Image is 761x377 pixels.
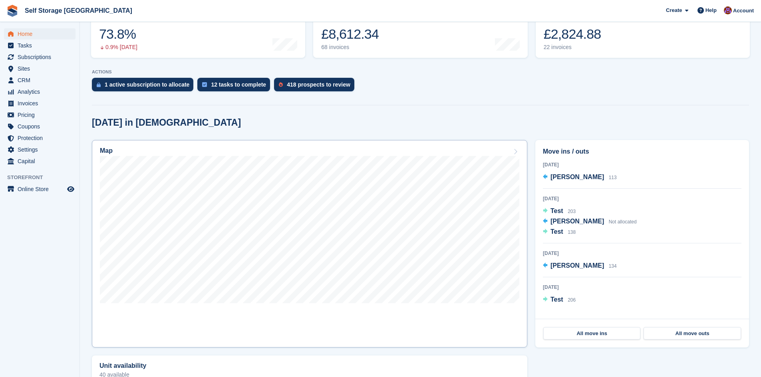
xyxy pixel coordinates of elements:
[4,75,76,86] a: menu
[4,63,76,74] a: menu
[543,195,741,202] div: [DATE]
[18,75,66,86] span: CRM
[4,156,76,167] a: menu
[4,40,76,51] a: menu
[568,209,576,214] span: 203
[92,78,197,95] a: 1 active subscription to allocate
[202,82,207,87] img: task-75834270c22a3079a89374b754ae025e5fb1db73e45f91037f5363f120a921f8.svg
[543,161,741,168] div: [DATE]
[609,175,617,180] span: 113
[543,172,617,183] a: [PERSON_NAME] 113
[211,81,266,88] div: 12 tasks to complete
[4,109,76,120] a: menu
[18,156,66,167] span: Capital
[92,69,749,75] p: ACTIONS
[18,86,66,97] span: Analytics
[321,26,381,42] div: £8,612.34
[313,7,527,58] a: Month-to-date sales £8,612.34 68 invoices
[609,263,617,269] span: 134
[91,7,305,58] a: Occupancy 73.8% 0.9% [DATE]
[18,40,66,51] span: Tasks
[543,284,741,291] div: [DATE]
[543,147,741,156] h2: Move ins / outs
[724,6,732,14] img: Self Storage Assistant
[733,7,754,15] span: Account
[6,5,18,17] img: stora-icon-8386f47178a22dfd0bd8f6a31ec36ba5ce8667c1dd55bd0f319d3a0aa187defe.svg
[536,7,750,58] a: Awaiting payment £2,824.88 22 invoices
[4,86,76,97] a: menu
[97,82,101,87] img: active_subscription_to_allocate_icon-d502201f5373d7db506a760aba3b589e785aa758c864c3986d89f69b8ff3...
[550,296,563,303] span: Test
[644,327,741,340] a: All move outs
[4,184,76,195] a: menu
[550,174,604,180] span: [PERSON_NAME]
[550,218,604,225] span: [PERSON_NAME]
[4,51,76,63] a: menu
[705,6,717,14] span: Help
[287,81,350,88] div: 418 prospects to review
[609,219,637,225] span: Not allocated
[4,121,76,132] a: menu
[197,78,274,95] a: 12 tasks to complete
[274,78,358,95] a: 418 prospects to review
[4,28,76,39] a: menu
[18,28,66,39] span: Home
[666,6,682,14] span: Create
[92,140,527,347] a: Map
[100,147,113,154] h2: Map
[321,44,381,51] div: 68 invoices
[543,217,637,227] a: [PERSON_NAME] Not allocated
[550,262,604,269] span: [PERSON_NAME]
[18,184,66,195] span: Online Store
[18,121,66,132] span: Coupons
[18,132,66,144] span: Protection
[543,261,617,271] a: [PERSON_NAME] 134
[544,26,601,42] div: £2,824.88
[543,250,741,257] div: [DATE]
[543,295,576,305] a: Test 206
[18,98,66,109] span: Invoices
[105,81,189,88] div: 1 active subscription to allocate
[18,109,66,120] span: Pricing
[279,82,283,87] img: prospect-51fa495bee0391a8d652442698ab0144808aea92771e9ea1ae160a38d050c398.svg
[543,206,576,217] a: Test 203
[550,228,563,235] span: Test
[66,184,76,194] a: Preview store
[544,44,601,51] div: 22 invoices
[18,144,66,155] span: Settings
[99,26,137,42] div: 73.8%
[22,4,135,17] a: Self Storage [GEOGRAPHIC_DATA]
[4,132,76,144] a: menu
[4,144,76,155] a: menu
[543,327,640,340] a: All move ins
[550,207,563,214] span: Test
[568,229,576,235] span: 138
[92,117,241,128] h2: [DATE] in [DEMOGRAPHIC_DATA]
[99,44,137,51] div: 0.9% [DATE]
[543,227,576,237] a: Test 138
[4,98,76,109] a: menu
[18,51,66,63] span: Subscriptions
[7,174,79,182] span: Storefront
[99,362,146,369] h2: Unit availability
[568,297,576,303] span: 206
[18,63,66,74] span: Sites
